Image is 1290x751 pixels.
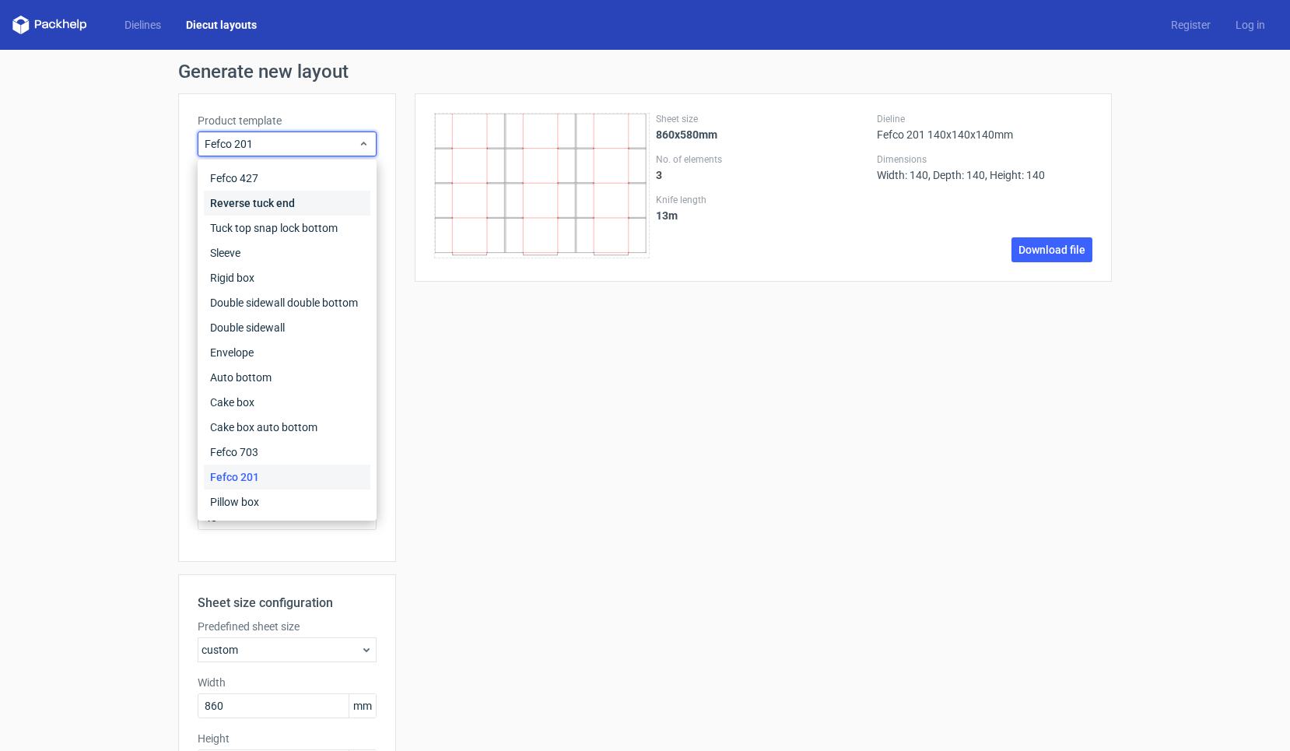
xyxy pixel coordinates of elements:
div: Width: 140, Depth: 140, Height: 140 [877,153,1092,181]
label: Dieline [877,113,1092,125]
div: Cake box [204,390,370,415]
strong: 13 m [656,209,678,222]
h2: Sheet size configuration [198,594,377,612]
div: Pillow box [204,490,370,514]
div: Double sidewall double bottom [204,290,370,315]
div: Double sidewall [204,315,370,340]
label: Dimensions [877,153,1092,166]
span: mm [349,694,376,718]
a: Diecut layouts [174,17,269,33]
strong: 860x580mm [656,128,717,141]
label: Product template [198,113,377,128]
div: custom [198,637,377,662]
div: Fefco 703 [204,440,370,465]
label: Knife length [656,194,871,206]
label: Width [198,675,377,690]
div: Fefco 427 [204,166,370,191]
div: Envelope [204,340,370,365]
label: No. of elements [656,153,871,166]
a: Register [1159,17,1223,33]
span: Fefco 201 [205,136,358,152]
label: Sheet size [656,113,871,125]
a: Log in [1223,17,1278,33]
div: Cake box auto bottom [204,415,370,440]
div: Tuck top snap lock bottom [204,216,370,240]
div: Fefco 201 140x140x140mm [877,113,1092,141]
strong: 3 [656,169,662,181]
div: Sleeve [204,240,370,265]
div: Fefco 201 [204,465,370,490]
label: Height [198,731,377,746]
div: Rigid box [204,265,370,290]
a: Dielines [112,17,174,33]
div: Reverse tuck end [204,191,370,216]
input: custom [198,693,377,718]
div: Auto bottom [204,365,370,390]
label: Predefined sheet size [198,619,377,634]
a: Download file [1011,237,1092,262]
h1: Generate new layout [178,62,1112,81]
